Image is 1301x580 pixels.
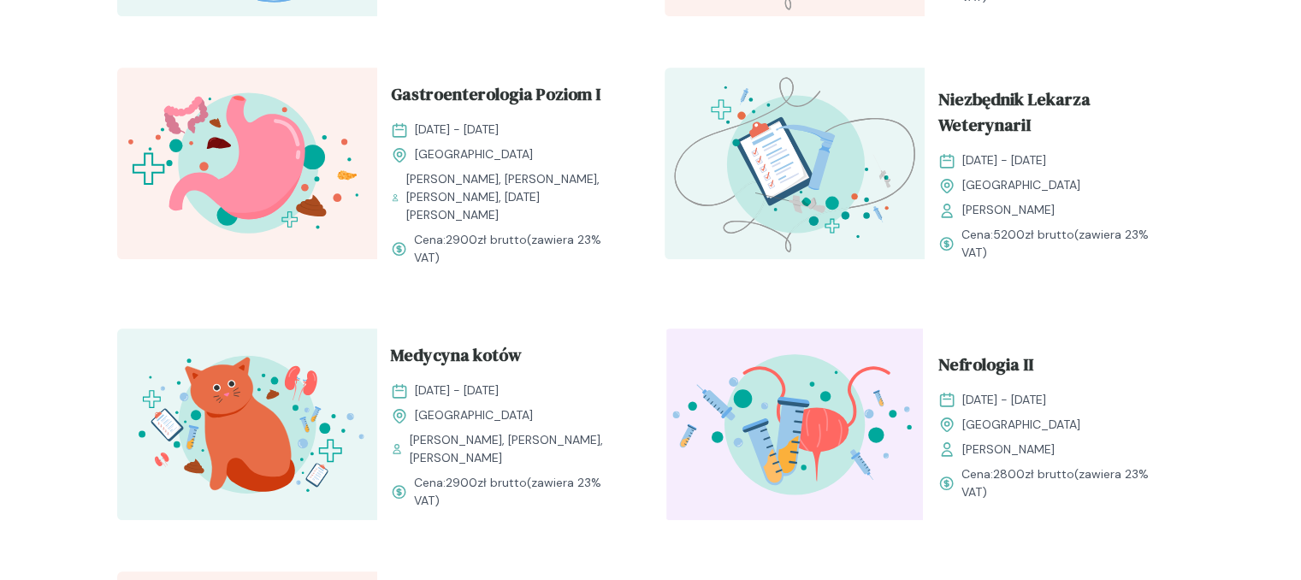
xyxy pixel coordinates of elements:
[993,466,1074,482] span: 2800 zł brutto
[962,201,1055,219] span: [PERSON_NAME]
[938,352,1033,384] span: Nefrologia II
[961,465,1171,501] span: Cena: (zawiera 23% VAT)
[962,441,1055,459] span: [PERSON_NAME]
[117,68,377,259] img: Zpbdlx5LeNNTxNvT_GastroI_T.svg
[415,406,533,424] span: [GEOGRAPHIC_DATA]
[665,68,925,259] img: aHe4VUMqNJQqH-M0_ProcMH_T.svg
[414,231,624,267] span: Cena: (zawiera 23% VAT)
[961,226,1171,262] span: Cena: (zawiera 23% VAT)
[414,474,624,510] span: Cena: (zawiera 23% VAT)
[117,328,377,520] img: aHfQZEMqNJQqH-e8_MedKot_T.svg
[993,227,1074,242] span: 5200 zł brutto
[391,81,624,114] a: Gastroenterologia Poziom I
[446,475,527,490] span: 2900 zł brutto
[938,352,1171,384] a: Nefrologia II
[391,342,522,375] span: Medycyna kotów
[962,176,1080,194] span: [GEOGRAPHIC_DATA]
[962,416,1080,434] span: [GEOGRAPHIC_DATA]
[938,86,1171,145] a: Niezbędnik Lekarza WeterynariI
[406,170,624,224] span: [PERSON_NAME], [PERSON_NAME], [PERSON_NAME], [DATE][PERSON_NAME]
[962,391,1046,409] span: [DATE] - [DATE]
[391,342,624,375] a: Medycyna kotów
[446,232,527,247] span: 2900 zł brutto
[415,145,533,163] span: [GEOGRAPHIC_DATA]
[962,151,1046,169] span: [DATE] - [DATE]
[391,81,600,114] span: Gastroenterologia Poziom I
[410,431,623,467] span: [PERSON_NAME], [PERSON_NAME], [PERSON_NAME]
[415,121,499,139] span: [DATE] - [DATE]
[415,382,499,399] span: [DATE] - [DATE]
[665,328,925,520] img: ZpgBUh5LeNNTxPrX_Uro_T.svg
